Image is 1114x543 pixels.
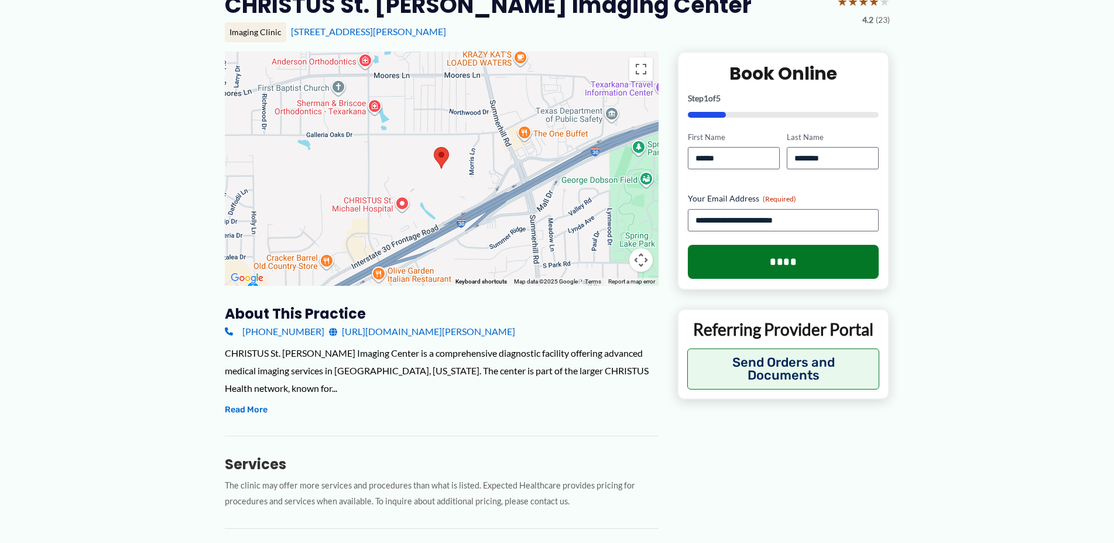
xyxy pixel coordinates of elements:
img: Google [228,271,266,286]
div: CHRISTUS St. [PERSON_NAME] Imaging Center is a comprehensive diagnostic facility offering advance... [225,344,659,397]
span: 4.2 [862,12,873,28]
span: (Required) [763,194,796,203]
h2: Book Online [688,62,879,85]
span: Map data ©2025 Google [514,278,578,285]
label: Last Name [787,132,879,143]
span: 5 [716,93,721,103]
a: [STREET_ADDRESS][PERSON_NAME] [291,26,446,37]
span: (23) [876,12,890,28]
a: Open this area in Google Maps (opens a new window) [228,271,266,286]
button: Map camera controls [629,248,653,272]
h3: About this practice [225,305,659,323]
p: Referring Provider Portal [687,319,880,340]
button: Toggle fullscreen view [629,57,653,81]
label: First Name [688,132,780,143]
a: Terms (opens in new tab) [585,278,601,285]
h3: Services [225,455,659,473]
label: Your Email Address [688,193,879,204]
a: Report a map error [608,278,655,285]
button: Keyboard shortcuts [455,278,507,286]
a: [PHONE_NUMBER] [225,323,324,340]
div: Imaging Clinic [225,22,286,42]
p: Step of [688,94,879,103]
span: 1 [704,93,708,103]
button: Read More [225,403,268,417]
a: [URL][DOMAIN_NAME][PERSON_NAME] [329,323,515,340]
button: Send Orders and Documents [687,349,880,390]
p: The clinic may offer more services and procedures than what is listed. Expected Healthcare provid... [225,478,659,510]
